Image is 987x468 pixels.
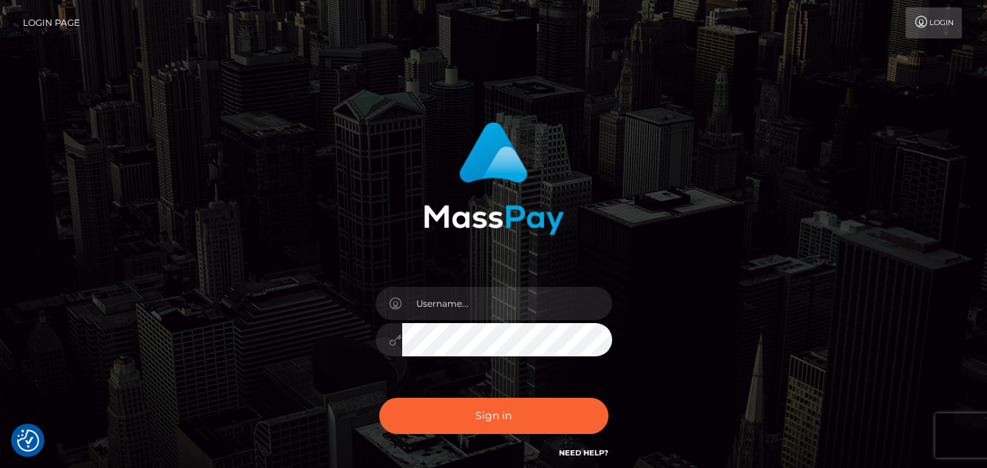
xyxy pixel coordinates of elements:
button: Consent Preferences [17,430,39,452]
img: MassPay Login [424,122,564,235]
a: Login Page [23,7,80,38]
a: Login [906,7,962,38]
input: Username... [402,287,612,320]
button: Sign in [379,398,608,434]
img: Revisit consent button [17,430,39,452]
a: Need Help? [559,448,608,458]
